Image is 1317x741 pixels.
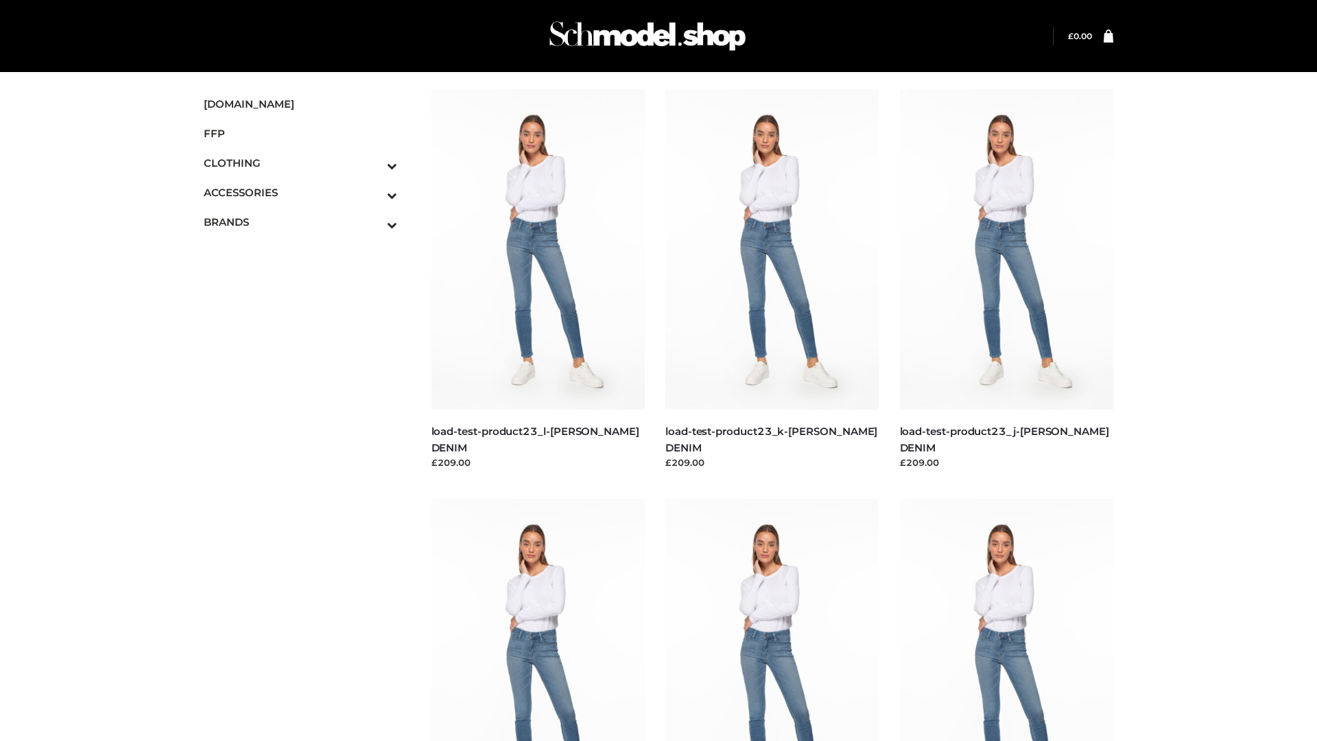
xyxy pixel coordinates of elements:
button: Toggle Submenu [349,148,397,178]
span: £ [1068,31,1073,41]
span: BRANDS [204,214,397,230]
a: CLOTHINGToggle Submenu [204,148,397,178]
a: £0.00 [1068,31,1092,41]
a: BRANDSToggle Submenu [204,207,397,237]
a: FFP [204,119,397,148]
span: CLOTHING [204,155,397,171]
span: ACCESSORIES [204,185,397,200]
bdi: 0.00 [1068,31,1092,41]
a: ACCESSORIESToggle Submenu [204,178,397,207]
a: load-test-product23_k-[PERSON_NAME] DENIM [665,425,877,454]
button: Toggle Submenu [349,207,397,237]
div: £209.00 [431,456,645,469]
div: £209.00 [665,456,879,469]
img: Schmodel Admin 964 [545,9,750,63]
span: [DOMAIN_NAME] [204,96,397,112]
a: [DOMAIN_NAME] [204,89,397,119]
a: load-test-product23_l-[PERSON_NAME] DENIM [431,425,639,454]
div: £209.00 [900,456,1114,469]
button: Toggle Submenu [349,178,397,207]
a: load-test-product23_j-[PERSON_NAME] DENIM [900,425,1109,454]
span: FFP [204,126,397,141]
